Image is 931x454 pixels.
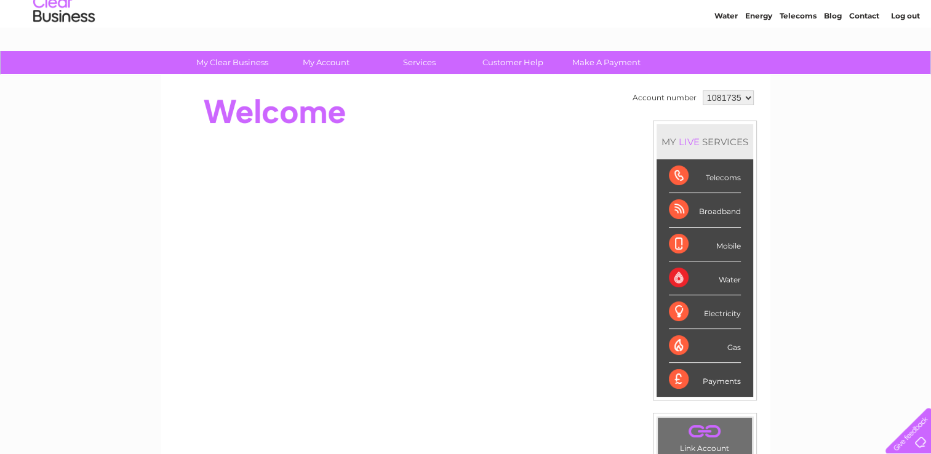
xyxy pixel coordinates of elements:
[175,7,757,60] div: Clear Business is a trading name of Verastar Limited (registered in [GEOGRAPHIC_DATA] No. 3667643...
[714,52,738,62] a: Water
[629,87,700,108] td: Account number
[824,52,842,62] a: Blog
[33,32,95,70] img: logo.png
[699,6,784,22] a: 0333 014 3131
[745,52,772,62] a: Energy
[669,295,741,329] div: Electricity
[369,51,470,74] a: Services
[661,421,749,442] a: .
[669,193,741,227] div: Broadband
[182,51,283,74] a: My Clear Business
[275,51,377,74] a: My Account
[462,51,564,74] a: Customer Help
[849,52,879,62] a: Contact
[780,52,817,62] a: Telecoms
[669,159,741,193] div: Telecoms
[890,52,919,62] a: Log out
[556,51,657,74] a: Make A Payment
[669,228,741,261] div: Mobile
[669,363,741,396] div: Payments
[657,124,753,159] div: MY SERVICES
[669,261,741,295] div: Water
[676,136,702,148] div: LIVE
[669,329,741,363] div: Gas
